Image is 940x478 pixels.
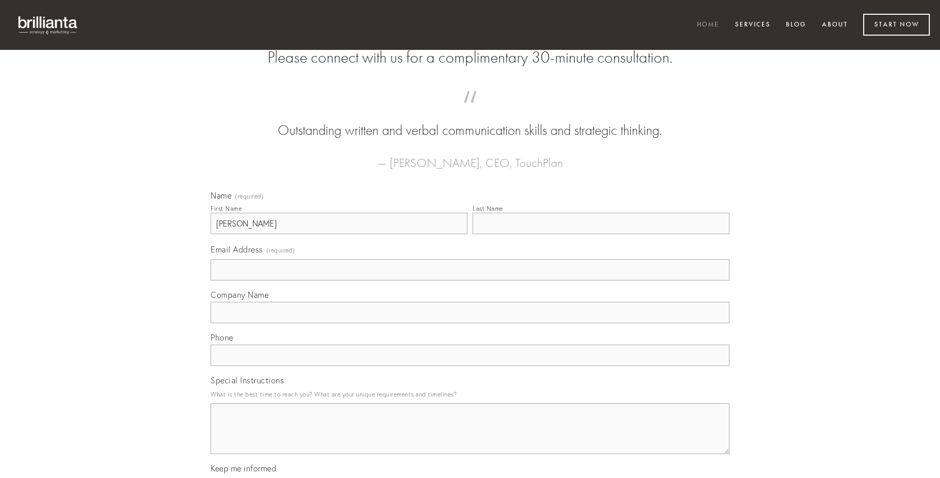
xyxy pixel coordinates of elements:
a: About [815,17,855,34]
a: Services [728,17,777,34]
span: Phone [211,332,233,343]
span: Company Name [211,290,269,300]
span: Special Instructions [211,375,284,385]
h2: Please connect with us for a complimentary 30-minute consultation. [211,48,729,67]
a: Blog [779,17,813,34]
span: “ [227,101,713,121]
a: Start Now [863,14,930,36]
span: (required) [267,243,295,257]
div: Last Name [473,205,503,212]
span: Email Address [211,244,263,255]
span: (required) [235,193,263,200]
span: Keep me informed [211,463,276,473]
span: Name [211,190,231,201]
blockquote: Outstanding written and verbal communication skills and strategic thinking. [227,101,713,140]
img: brillianta - research, strategy, marketing [10,10,86,40]
div: First Name [211,205,242,212]
a: Home [690,17,726,34]
figcaption: — [PERSON_NAME], CEO, TouchPlan [227,140,713,173]
p: What is the best time to reach you? What are your unique requirements and timelines? [211,387,729,401]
